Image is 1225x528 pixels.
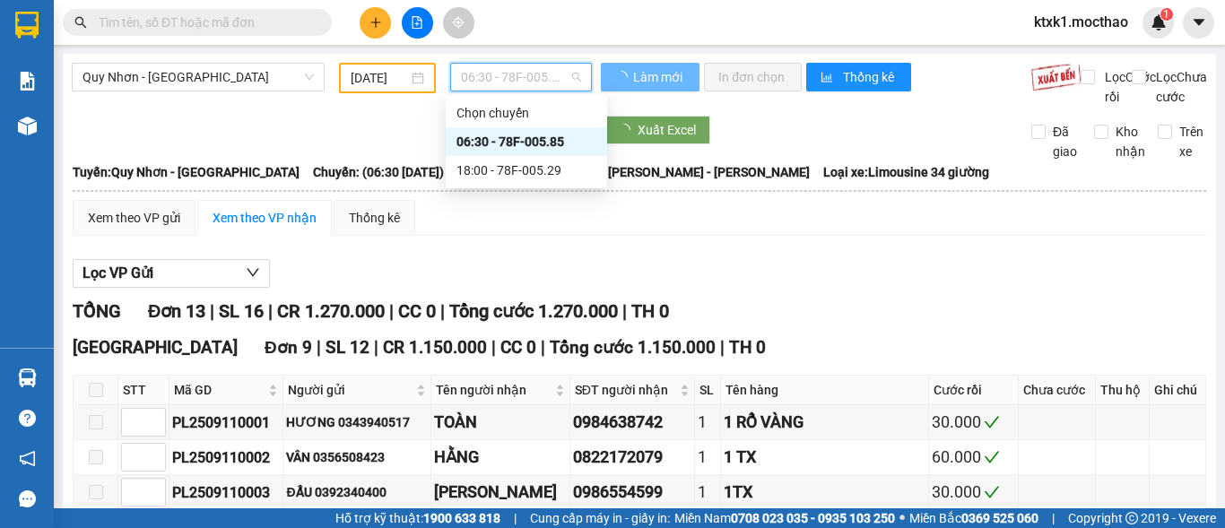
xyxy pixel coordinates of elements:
button: bar-chartThống kê [806,63,911,91]
button: Xuất Excel [604,116,710,144]
div: ĐẨU 0392340400 [286,482,428,502]
span: 1 [1163,8,1169,21]
td: 0986554599 [570,475,695,510]
div: Chọn chuyến [446,99,607,127]
span: | [317,337,321,358]
span: loading [615,71,630,83]
span: plus [369,16,382,29]
span: CC 0 [398,300,436,322]
span: | [720,337,725,358]
strong: 0369 525 060 [961,511,1038,525]
img: icon-new-feature [1151,14,1167,30]
span: Hỗ trợ kỹ thuật: [335,508,500,528]
button: aim [443,7,474,39]
div: 30.000 [932,480,1015,505]
span: CR 1.150.000 [383,337,487,358]
div: 1 RỔ VÀNG [724,410,925,435]
span: Lọc Cước rồi [1098,67,1159,107]
span: aim [452,16,465,29]
span: message [19,490,36,507]
span: file-add [411,16,423,29]
span: Chuyến: (06:30 [DATE]) [313,162,444,182]
strong: 0708 023 035 - 0935 103 250 [731,511,895,525]
th: Chưa cước [1019,376,1096,405]
td: TOÀN [431,405,569,440]
span: Làm mới [633,67,685,87]
div: Xem theo VP gửi [88,208,180,228]
div: [PERSON_NAME] [434,480,566,505]
span: | [440,300,445,322]
span: Đơn 9 [265,337,312,358]
div: 1TX [724,480,925,505]
span: Loại xe: Limousine 34 giường [823,162,989,182]
div: PL2509110002 [172,446,280,469]
span: 06:30 - 78F-005.85 [461,64,581,91]
span: check [984,484,1000,500]
span: CC 0 [500,337,536,358]
button: Làm mới [601,63,699,91]
span: Trên xe [1172,122,1211,161]
span: [GEOGRAPHIC_DATA] [73,337,238,358]
b: Tuyến: Quy Nhơn - [GEOGRAPHIC_DATA] [73,165,300,179]
span: ⚪️ [899,515,905,522]
img: warehouse-icon [18,117,37,135]
span: | [210,300,214,322]
div: 0822172079 [573,445,691,470]
td: PL2509110001 [169,405,283,440]
div: HẰNG [434,445,566,470]
span: Miền Nam [674,508,895,528]
div: HƯƠNG 0343940517 [286,412,428,432]
td: 0822172079 [570,440,695,475]
span: check [984,449,1000,465]
div: 1 [698,410,717,435]
button: caret-down [1183,7,1214,39]
td: PL2509110002 [169,440,283,475]
span: Cung cấp máy in - giấy in: [530,508,670,528]
input: 11/09/2025 [351,68,408,88]
span: Quy Nhơn - Đà Lạt [83,64,314,91]
td: PL2509110003 [169,475,283,510]
div: 1 [698,445,717,470]
span: TỔNG [73,300,121,322]
sup: 1 [1160,8,1173,21]
span: | [389,300,394,322]
div: VÂN 0356508423 [286,447,428,467]
span: bar-chart [821,71,836,85]
span: search [74,16,87,29]
strong: 1900 633 818 [423,511,500,525]
button: Lọc VP Gửi [73,259,270,288]
div: 60.000 [932,445,1015,470]
span: SL 12 [326,337,369,358]
div: 1 TX [724,445,925,470]
span: Tổng cước 1.150.000 [550,337,716,358]
td: HẰNG [431,440,569,475]
span: ktxk1.mocthao [1020,11,1142,33]
button: plus [360,7,391,39]
span: | [514,508,517,528]
span: | [1052,508,1055,528]
span: Tài xế: [PERSON_NAME] - [PERSON_NAME] [570,162,810,182]
span: Thống kê [843,67,897,87]
button: file-add [402,7,433,39]
span: | [374,337,378,358]
div: 18:00 - 78F-005.29 [456,160,596,180]
div: 0986554599 [573,480,691,505]
div: TOÀN [434,410,566,435]
span: Tên người nhận [436,380,551,400]
div: 0984638742 [573,410,691,435]
span: copyright [1125,512,1138,524]
img: 9k= [1030,63,1082,91]
th: Thu hộ [1096,376,1150,405]
span: Miền Bắc [909,508,1038,528]
span: Lọc VP Gửi [83,262,153,284]
span: Xuất Excel [638,120,696,140]
div: 1 [698,480,717,505]
span: | [622,300,627,322]
span: question-circle [19,410,36,427]
th: Tên hàng [721,376,929,405]
input: Tìm tên, số ĐT hoặc mã đơn [99,13,310,32]
span: Người gửi [288,380,413,400]
span: TH 0 [729,337,766,358]
img: warehouse-icon [18,368,37,387]
span: Đã giao [1046,122,1084,161]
